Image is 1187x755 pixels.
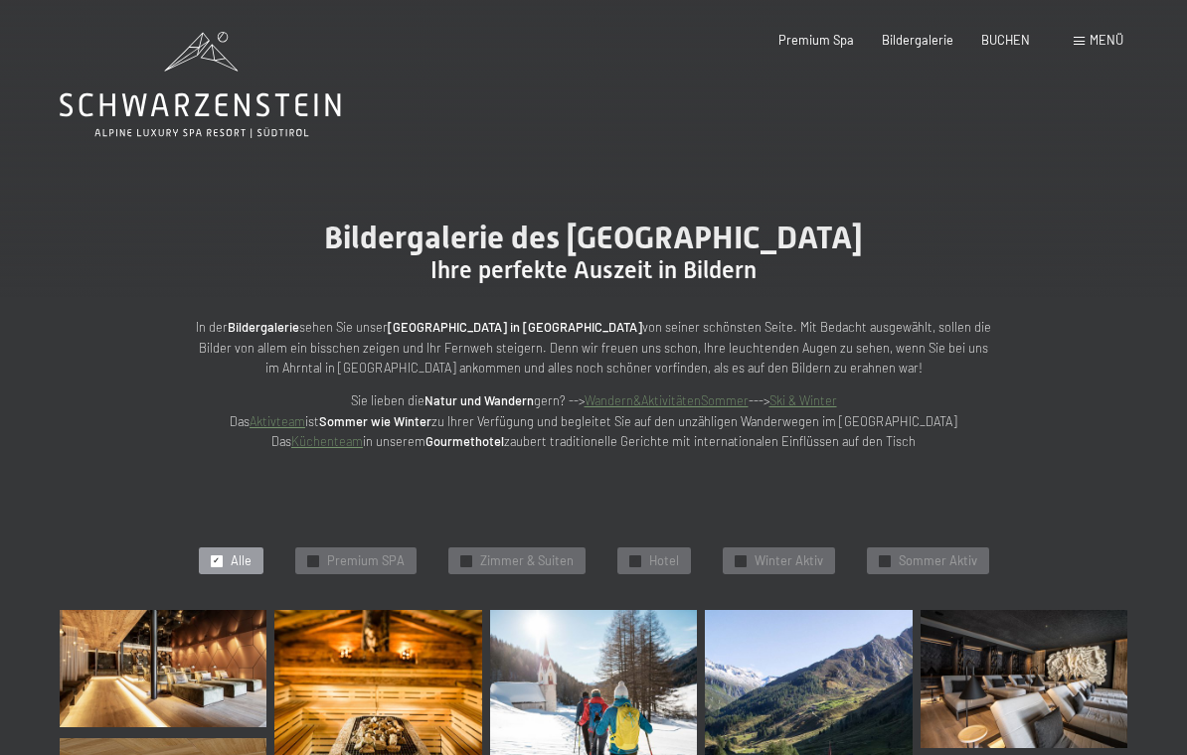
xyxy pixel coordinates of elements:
span: ✓ [309,555,316,566]
span: ✓ [737,555,744,566]
span: Premium SPA [327,552,405,570]
span: Menü [1090,32,1123,48]
a: Aktivteam [250,413,305,429]
span: ✓ [462,555,469,566]
p: Sie lieben die gern? --> ---> Das ist zu Ihrer Verfügung und begleitet Sie auf den unzähligen Wan... [196,390,991,451]
span: Ihre perfekte Auszeit in Bildern [430,256,757,284]
p: In der sehen Sie unser von seiner schönsten Seite. Mit Bedacht ausgewählt, sollen die Bilder von ... [196,317,991,377]
span: Bildergalerie des [GEOGRAPHIC_DATA] [324,219,863,256]
a: Küchenteam [291,433,363,449]
span: Zimmer & Suiten [480,552,574,570]
span: Winter Aktiv [755,552,823,570]
img: Bildergalerie [60,610,266,726]
span: Alle [231,552,252,570]
strong: Sommer wie Winter [319,413,431,429]
img: Bildergalerie [921,610,1127,748]
a: Bildergalerie [882,32,953,48]
span: ✓ [213,555,220,566]
a: Ski & Winter [769,392,837,408]
strong: Natur und Wandern [424,392,534,408]
span: ✓ [631,555,638,566]
span: Sommer Aktiv [899,552,977,570]
a: Premium Spa [778,32,854,48]
a: Wandern&AktivitätenSommer [585,392,749,408]
span: ✓ [881,555,888,566]
a: BUCHEN [981,32,1030,48]
span: Hotel [649,552,679,570]
strong: [GEOGRAPHIC_DATA] in [GEOGRAPHIC_DATA] [388,319,642,335]
strong: Bildergalerie [228,319,299,335]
